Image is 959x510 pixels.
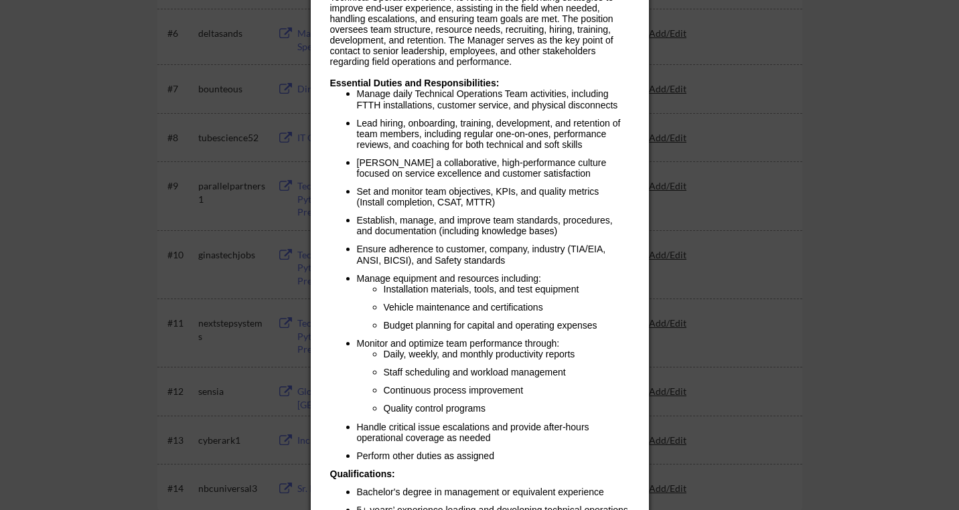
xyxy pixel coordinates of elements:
[357,186,599,207] span: Set and monitor team objectives, KPIs, and quality metrics (Install completion, CSAT, MTTR)
[384,320,597,331] span: Budget planning for capital and operating expenses
[384,385,524,396] span: Continuous process improvement
[357,450,494,461] span: Perform other duties as assigned
[357,338,560,349] span: Monitor and optimize team performance through:
[357,422,589,443] span: Handle critical issue escalations and provide after-hours operational coverage as needed
[357,215,613,236] span: Establish, manage, and improve team standards, procedures, and documentation (including knowledge...
[357,157,607,179] span: [PERSON_NAME] a collaborative, high-performance culture focused on service excellence and custome...
[357,118,621,150] span: Lead hiring, onboarding, training, development, and retention of team members, including regular ...
[357,244,606,265] span: Ensure adherence to customer, company, industry (TIA/EIA, ANSI, BICSI), and Safety standards
[384,367,566,377] span: Staff scheduling and workload management
[330,469,395,479] b: Qualifications:
[330,78,500,88] b: Essential Duties and Responsibilities:
[384,349,575,359] span: Daily, weekly, and monthly productivity reports
[384,302,543,313] span: Vehicle maintenance and certifications
[384,284,579,294] span: Installation materials, tools, and test equipment
[357,273,542,284] span: Manage equipment and resources including:
[357,88,618,110] span: Manage daily Technical Operations Team activities, including FTTH installations, customer service...
[357,487,604,497] span: Bachelor's degree in management or equivalent experience
[384,403,486,414] span: Quality control programs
